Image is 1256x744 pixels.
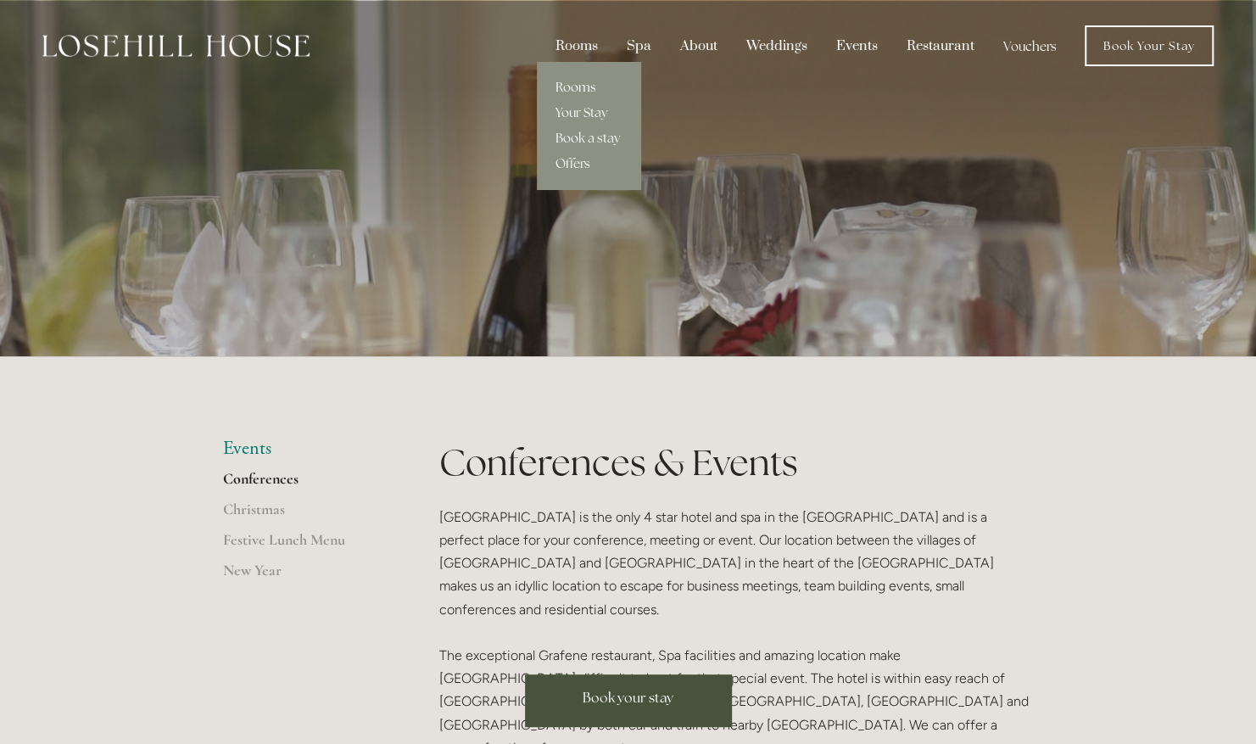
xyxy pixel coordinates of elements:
[537,75,640,100] a: Rooms
[223,561,385,591] a: New Year
[42,35,310,57] img: Losehill House
[223,469,385,500] a: Conferences
[525,674,732,727] a: Book your stay
[583,689,673,707] span: Book your stay
[614,30,664,62] div: Spa
[537,126,640,151] a: Book a stay
[991,30,1069,62] a: Vouchers
[223,530,385,561] a: Festive Lunch Menu
[894,30,987,62] div: Restaurant
[734,30,820,62] div: Weddings
[543,30,611,62] div: Rooms
[223,438,385,460] li: Events
[537,151,640,176] a: Offers
[823,30,890,62] div: Events
[537,100,640,126] a: Your Stay
[439,438,1034,488] h1: Conferences & Events
[223,500,385,530] a: Christmas
[667,30,730,62] div: About
[1085,25,1214,66] a: Book Your Stay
